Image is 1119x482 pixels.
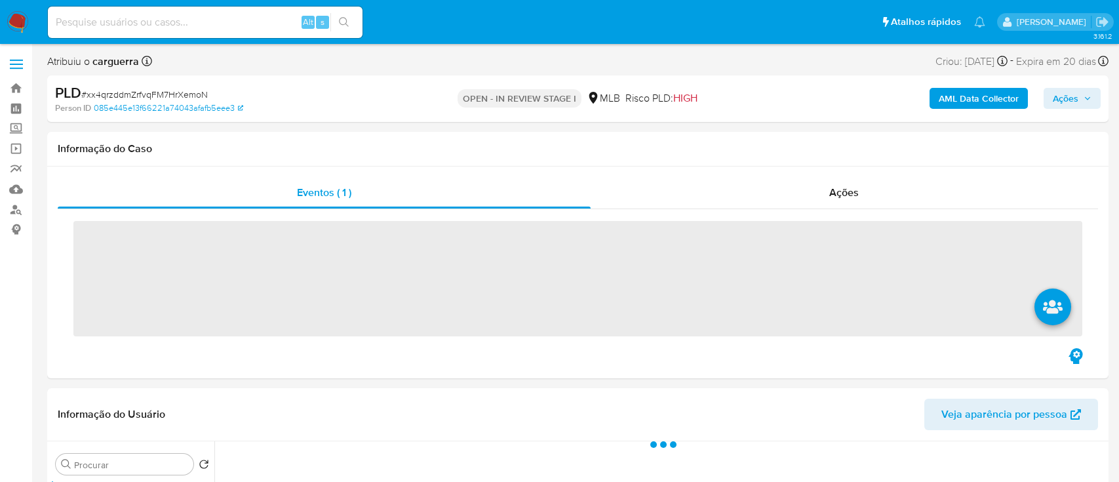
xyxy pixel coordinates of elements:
[303,16,313,28] span: Alt
[625,91,697,106] span: Risco PLD:
[891,15,961,29] span: Atalhos rápidos
[673,90,697,106] span: HIGH
[458,89,581,108] p: OPEN - IN REVIEW STAGE I
[58,142,1098,155] h1: Informação do Caso
[930,88,1028,109] button: AML Data Collector
[1053,88,1078,109] span: Ações
[55,102,91,114] b: Person ID
[330,13,357,31] button: search-icon
[829,185,859,200] span: Ações
[1010,52,1013,70] span: -
[1095,15,1109,29] a: Sair
[74,459,188,471] input: Procurar
[94,102,243,114] a: 085e445e13f66221a74043afafb5eee3
[297,185,351,200] span: Eventos ( 1 )
[73,221,1082,336] span: ‌
[941,399,1067,430] span: Veja aparência por pessoa
[321,16,324,28] span: s
[81,88,208,101] span: # xx4qrzddmZrfvqFM7HrXemoN
[924,399,1098,430] button: Veja aparência por pessoa
[47,54,139,69] span: Atribuiu o
[1016,54,1096,69] span: Expira em 20 dias
[974,16,985,28] a: Notificações
[90,54,139,69] b: carguerra
[935,52,1008,70] div: Criou: [DATE]
[61,459,71,470] button: Procurar
[199,459,209,473] button: Retornar ao pedido padrão
[55,82,81,103] b: PLD
[587,91,620,106] div: MLB
[1017,16,1091,28] p: carlos.guerra@mercadopago.com.br
[58,408,165,421] h1: Informação do Usuário
[1044,88,1101,109] button: Ações
[939,88,1019,109] b: AML Data Collector
[48,14,363,31] input: Pesquise usuários ou casos...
